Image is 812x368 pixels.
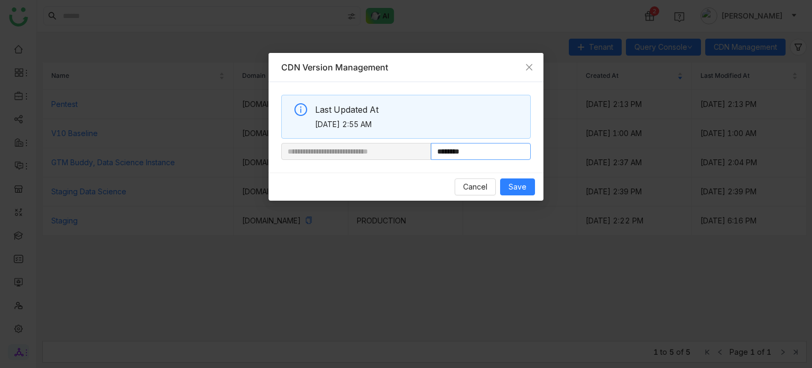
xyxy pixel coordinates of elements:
[315,103,522,116] span: Last Updated At
[515,53,543,82] button: Close
[315,119,522,130] span: [DATE] 2:55 AM
[500,178,535,195] button: Save
[455,178,496,195] button: Cancel
[463,181,487,193] span: Cancel
[509,181,527,193] span: Save
[281,61,531,73] div: CDN Version Management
